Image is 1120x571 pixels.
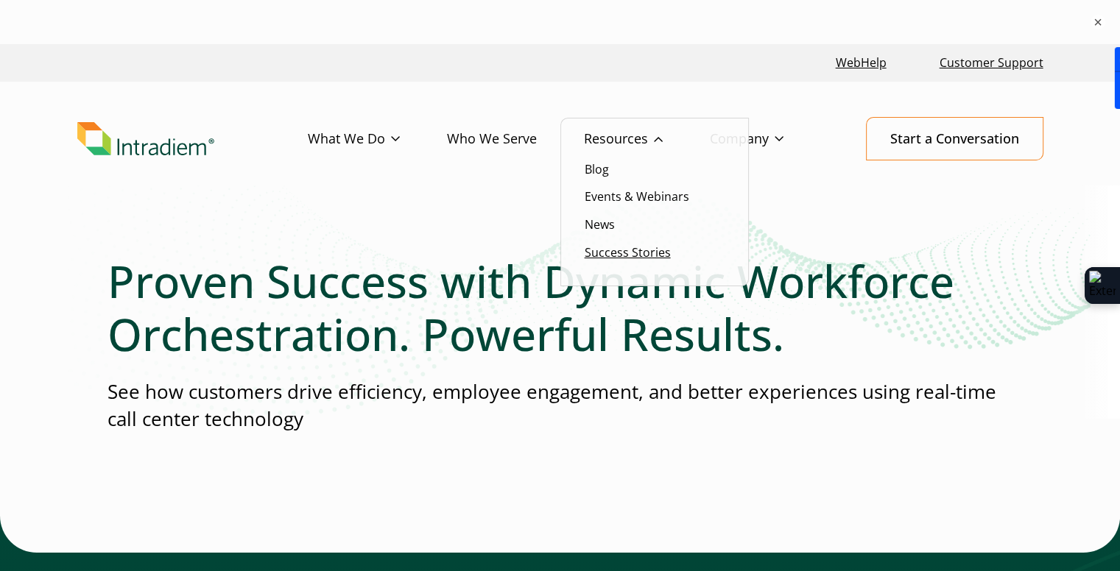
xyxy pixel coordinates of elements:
[934,47,1049,79] a: Customer Support
[585,161,609,177] a: Blog
[108,378,1013,433] p: See how customers drive efficiency, employee engagement, and better experiences using real-time c...
[1091,15,1105,29] button: ×
[585,216,615,233] a: News
[710,118,831,160] a: Company
[447,118,584,160] a: Who We Serve
[308,118,447,160] a: What We Do
[584,118,710,160] a: Resources
[1089,271,1116,300] img: Extension Icon
[585,244,671,260] a: Success Stories
[108,255,1013,361] h1: Proven Success with Dynamic Workforce Orchestration. Powerful Results.
[77,122,308,156] a: Link to homepage of Intradiem
[77,122,214,156] img: Intradiem
[585,188,689,205] a: Events & Webinars
[830,47,892,79] a: Link opens in a new window
[866,117,1043,160] a: Start a Conversation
